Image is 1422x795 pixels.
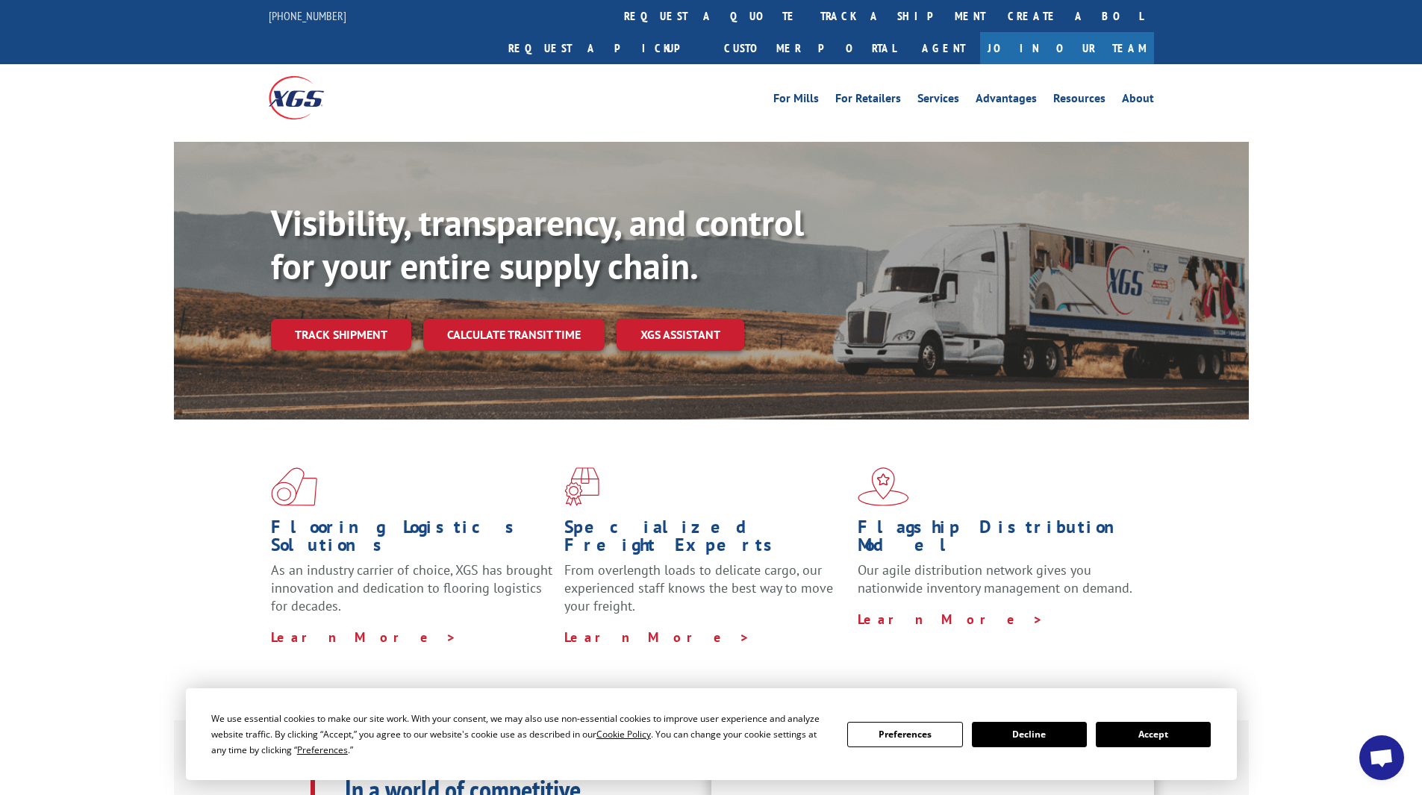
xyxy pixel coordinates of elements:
span: As an industry carrier of choice, XGS has brought innovation and dedication to flooring logistics... [271,561,552,614]
span: Preferences [297,743,348,756]
a: XGS ASSISTANT [617,319,744,351]
button: Preferences [847,722,962,747]
div: Cookie Consent Prompt [186,688,1237,780]
a: For Mills [773,93,819,109]
div: We use essential cookies to make our site work. With your consent, we may also use non-essential ... [211,711,829,758]
a: [PHONE_NUMBER] [269,8,346,23]
a: Learn More > [564,629,750,646]
a: Advantages [976,93,1037,109]
span: Cookie Policy [596,728,651,741]
button: Decline [972,722,1087,747]
a: Learn More > [858,611,1044,628]
a: Resources [1053,93,1106,109]
a: Services [917,93,959,109]
img: xgs-icon-flagship-distribution-model-red [858,467,909,506]
h1: Flooring Logistics Solutions [271,518,553,561]
a: Customer Portal [713,32,907,64]
p: From overlength loads to delicate cargo, our experienced staff knows the best way to move your fr... [564,561,846,628]
a: Track shipment [271,319,411,350]
a: Calculate transit time [423,319,605,351]
a: About [1122,93,1154,109]
h1: Specialized Freight Experts [564,518,846,561]
span: Our agile distribution network gives you nationwide inventory management on demand. [858,561,1132,596]
b: Visibility, transparency, and control for your entire supply chain. [271,199,804,289]
a: Join Our Team [980,32,1154,64]
img: xgs-icon-focused-on-flooring-red [564,467,599,506]
button: Accept [1096,722,1211,747]
a: Learn More > [271,629,457,646]
img: xgs-icon-total-supply-chain-intelligence-red [271,467,317,506]
div: Open chat [1359,735,1404,780]
a: For Retailers [835,93,901,109]
a: Agent [907,32,980,64]
h1: Flagship Distribution Model [858,518,1140,561]
a: Request a pickup [497,32,713,64]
